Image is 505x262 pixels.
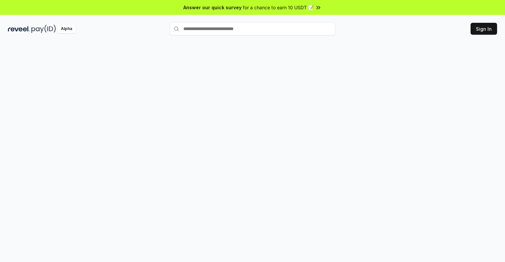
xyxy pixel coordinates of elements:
[57,25,76,33] div: Alpha
[243,4,314,11] span: for a chance to earn 10 USDT 📝
[8,25,30,33] img: reveel_dark
[31,25,56,33] img: pay_id
[471,23,497,35] button: Sign In
[183,4,242,11] span: Answer our quick survey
